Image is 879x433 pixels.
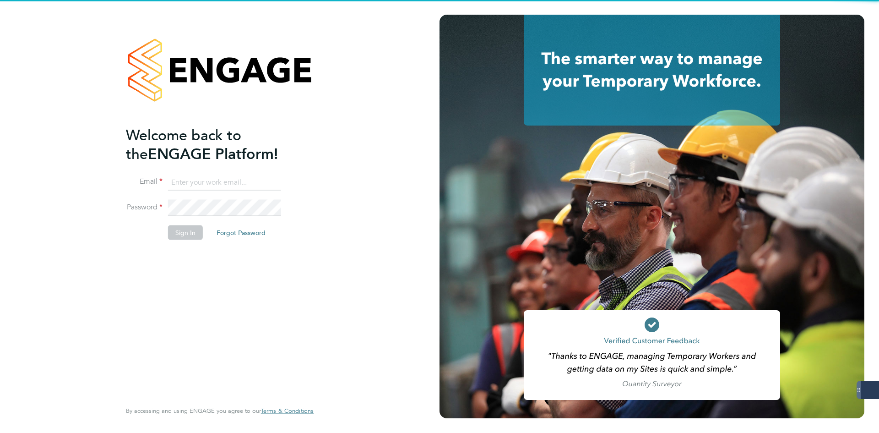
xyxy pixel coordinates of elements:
span: Terms & Conditions [261,407,314,415]
button: Forgot Password [209,225,273,240]
h2: ENGAGE Platform! [126,126,304,163]
button: Sign In [168,225,203,240]
span: Welcome back to the [126,126,241,163]
span: By accessing and using ENGAGE you agree to our [126,407,314,415]
input: Enter your work email... [168,174,281,191]
label: Password [126,203,163,212]
a: Terms & Conditions [261,407,314,415]
label: Email [126,177,163,186]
